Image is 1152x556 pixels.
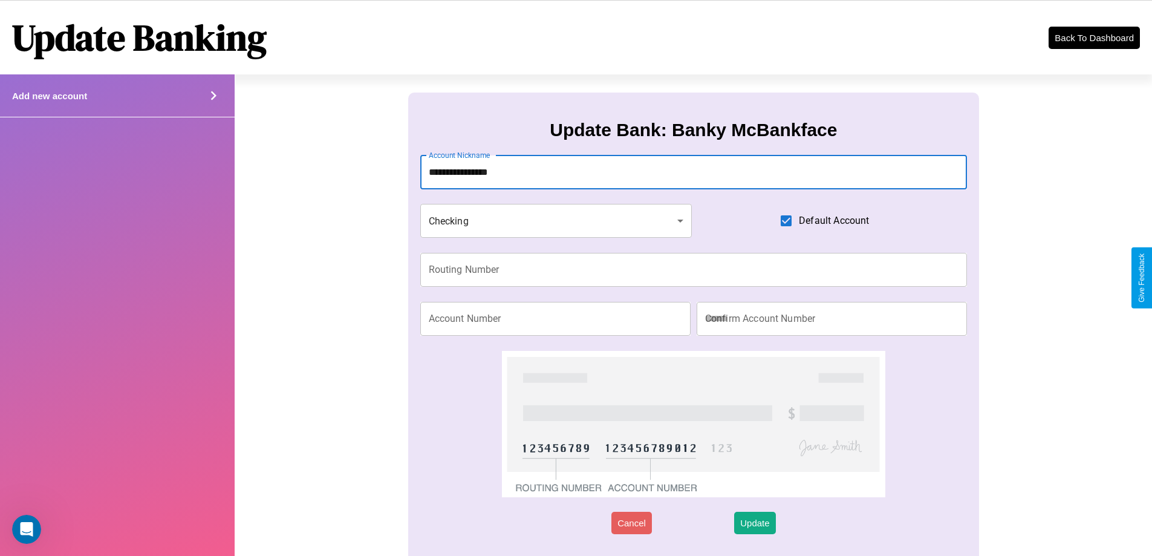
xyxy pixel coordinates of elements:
label: Account Nickname [429,150,490,160]
button: Back To Dashboard [1049,27,1140,49]
iframe: Intercom live chat [12,515,41,544]
button: Update [734,512,775,534]
h3: Update Bank: Banky McBankface [550,120,837,140]
img: check [502,351,885,497]
div: Give Feedback [1137,253,1146,303]
h1: Update Banking [12,13,267,62]
span: Default Account [799,214,869,228]
div: Checking [420,204,692,238]
h4: Add new account [12,91,87,101]
button: Cancel [611,512,652,534]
